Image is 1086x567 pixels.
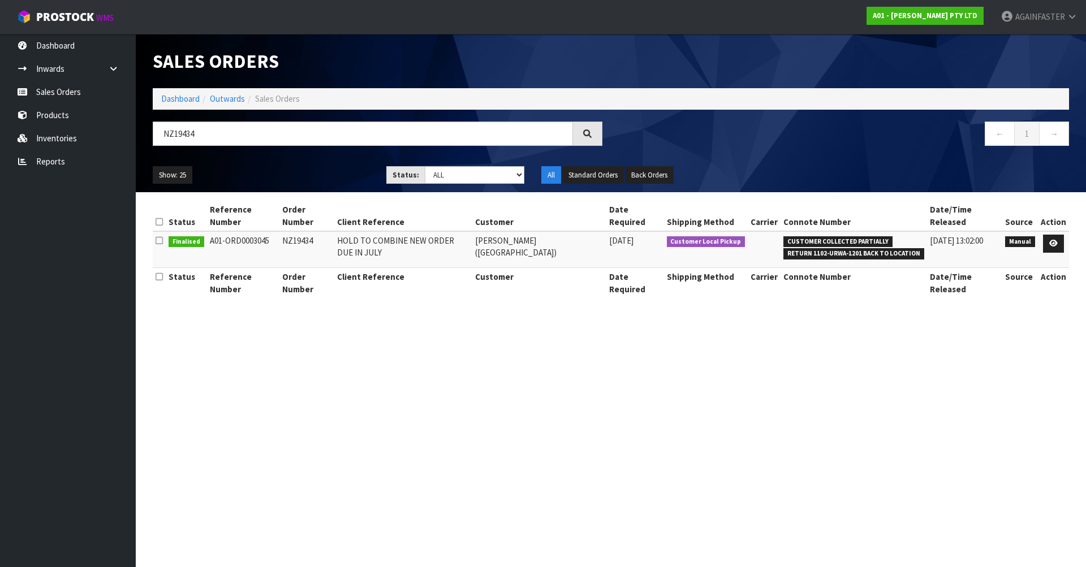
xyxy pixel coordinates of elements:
[207,268,279,298] th: Reference Number
[279,201,335,231] th: Order Number
[96,12,114,23] small: WMS
[166,201,207,231] th: Status
[1002,201,1038,231] th: Source
[781,268,927,298] th: Connote Number
[36,10,94,24] span: ProStock
[166,268,207,298] th: Status
[1038,201,1069,231] th: Action
[279,231,335,268] td: NZ19434
[625,166,674,184] button: Back Orders
[472,268,606,298] th: Customer
[606,268,664,298] th: Date Required
[748,268,781,298] th: Carrier
[783,248,924,259] span: RETURN 1102-URWA-1201 BACK TO LOCATION
[930,235,983,246] span: [DATE] 13:02:00
[873,11,977,20] strong: A01 - [PERSON_NAME] PTY LTD
[153,166,192,184] button: Show: 25
[1005,236,1035,248] span: Manual
[927,268,1003,298] th: Date/Time Released
[562,166,624,184] button: Standard Orders
[781,201,927,231] th: Connote Number
[985,122,1015,146] a: ←
[619,122,1069,149] nav: Page navigation
[169,236,204,248] span: Finalised
[393,170,419,180] strong: Status:
[161,93,200,104] a: Dashboard
[927,201,1003,231] th: Date/Time Released
[1015,11,1065,22] span: AGAINFASTER
[153,122,573,146] input: Search sales orders
[748,201,781,231] th: Carrier
[279,268,335,298] th: Order Number
[609,235,633,246] span: [DATE]
[17,10,31,24] img: cube-alt.png
[153,51,602,71] h1: Sales Orders
[1038,268,1069,298] th: Action
[255,93,300,104] span: Sales Orders
[334,201,472,231] th: Client Reference
[783,236,893,248] span: CUSTOMER COLLECTED PARTIALLY
[472,201,606,231] th: Customer
[1039,122,1069,146] a: →
[472,231,606,268] td: [PERSON_NAME] ([GEOGRAPHIC_DATA])
[1014,122,1040,146] a: 1
[210,93,245,104] a: Outwards
[667,236,745,248] span: Customer Local Pickup
[664,268,748,298] th: Shipping Method
[334,231,472,268] td: HOLD TO COMBINE NEW ORDER DUE IN JULY
[541,166,561,184] button: All
[207,231,279,268] td: A01-ORD0003045
[606,201,664,231] th: Date Required
[1002,268,1038,298] th: Source
[207,201,279,231] th: Reference Number
[334,268,472,298] th: Client Reference
[664,201,748,231] th: Shipping Method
